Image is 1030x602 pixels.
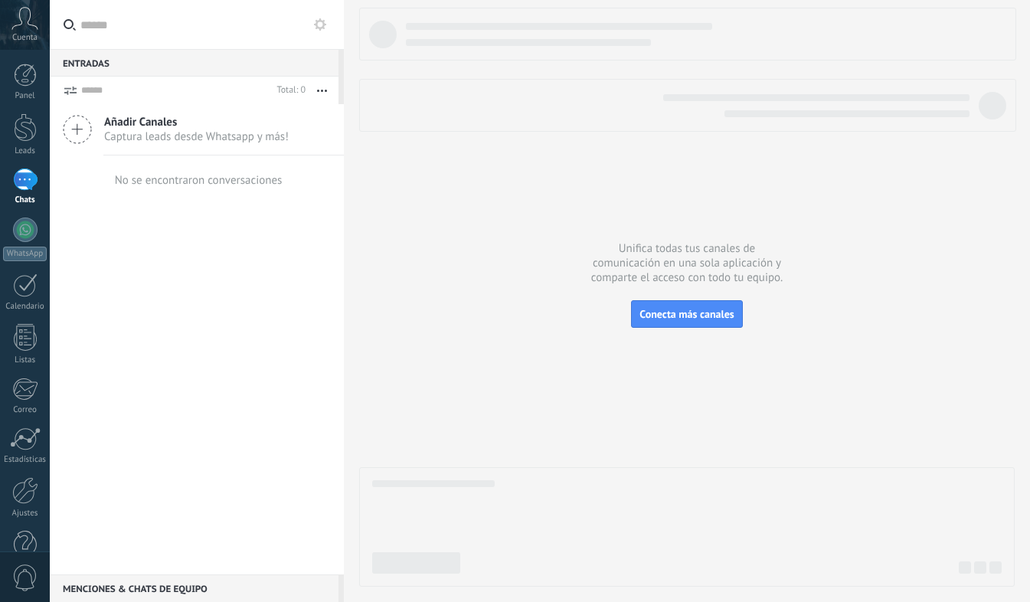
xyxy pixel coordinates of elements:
button: Conecta más canales [631,300,742,328]
div: WhatsApp [3,247,47,261]
div: Correo [3,405,47,415]
div: Total: 0 [271,83,306,98]
div: Leads [3,146,47,156]
span: Conecta más canales [639,307,734,321]
div: Listas [3,355,47,365]
div: Chats [3,195,47,205]
span: Captura leads desde Whatsapp y más! [104,129,289,144]
span: Cuenta [12,33,38,43]
div: Estadísticas [3,455,47,465]
div: Entradas [50,49,338,77]
div: No se encontraron conversaciones [115,173,283,188]
div: Menciones & Chats de equipo [50,574,338,602]
div: Panel [3,91,47,101]
div: Calendario [3,302,47,312]
div: Ajustes [3,509,47,519]
span: Añadir Canales [104,115,289,129]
